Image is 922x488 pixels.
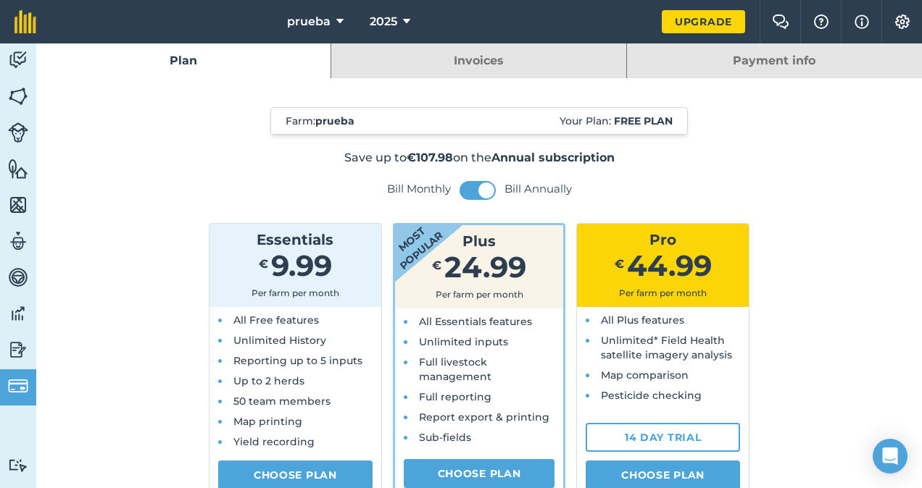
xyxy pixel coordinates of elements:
div: Open Intercom Messenger [873,439,908,474]
img: svg+xml;base64,PHN2ZyB4bWxucz0iaHR0cDovL3d3dy53My5vcmcvMjAwMC9zdmciIHdpZHRoPSI1NiIgaGVpZ2h0PSI2MC... [8,194,28,216]
span: Your Plan: [560,114,673,128]
span: All Free features [233,314,319,327]
span: Pro [649,231,676,248]
img: Two speech bubbles overlapping with the left bubble in the forefront [772,14,789,29]
span: All Essentials features [419,315,532,328]
span: 9.99 [271,248,332,283]
img: svg+xml;base64,PD94bWwgdmVyc2lvbj0iMS4wIiBlbmNvZGluZz0idXRmLTgiPz4KPCEtLSBHZW5lcmF0b3I6IEFkb2JlIE... [8,266,28,288]
img: svg+xml;base64,PHN2ZyB4bWxucz0iaHR0cDovL3d3dy53My5vcmcvMjAwMC9zdmciIHdpZHRoPSI1NiIgaGVpZ2h0PSI2MC... [8,85,28,107]
span: Map printing [233,415,302,428]
img: svg+xml;base64,PD94bWwgdmVyc2lvbj0iMS4wIiBlbmNvZGluZz0idXRmLTgiPz4KPCEtLSBHZW5lcmF0b3I6IEFkb2JlIE... [8,303,28,324]
span: Unlimited* Field Health satellite imagery analysis [601,334,732,361]
span: Unlimited inputs [419,335,508,348]
img: svg+xml;base64,PD94bWwgdmVyc2lvbj0iMS4wIiBlbmNvZGluZz0idXRmLTgiPz4KPCEtLSBHZW5lcmF0b3I6IEFkb2JlIE... [8,49,28,71]
span: Pesticide checking [601,389,702,402]
span: Yield recording [233,435,315,448]
span: € [615,257,624,271]
span: Up to 2 herds [233,374,304,387]
a: Payment info [627,43,922,78]
strong: prueba [315,114,354,127]
span: Full reporting [419,390,491,403]
a: Invoices [331,43,626,78]
span: Per farm per month [436,289,523,300]
span: All Plus features [601,314,684,327]
span: Reporting up to 5 inputs [233,354,362,367]
strong: Annual subscription [491,151,615,164]
a: Plan [36,43,331,78]
span: Per farm per month [252,287,339,298]
img: fieldmargin Logo [14,10,36,33]
span: 24.99 [444,249,526,285]
span: Map comparison [601,369,689,382]
a: Choose Plan [404,459,555,488]
span: 2025 [370,13,397,30]
span: € [432,258,441,272]
img: svg+xml;base64,PD94bWwgdmVyc2lvbj0iMS4wIiBlbmNvZGluZz0idXRmLTgiPz4KPCEtLSBHZW5lcmF0b3I6IEFkb2JlIE... [8,230,28,252]
span: Per farm per month [619,287,707,298]
span: Sub-fields [419,431,471,444]
img: svg+xml;base64,PD94bWwgdmVyc2lvbj0iMS4wIiBlbmNvZGluZz0idXRmLTgiPz4KPCEtLSBHZW5lcmF0b3I6IEFkb2JlIE... [8,376,28,396]
img: svg+xml;base64,PD94bWwgdmVyc2lvbj0iMS4wIiBlbmNvZGluZz0idXRmLTgiPz4KPCEtLSBHZW5lcmF0b3I6IEFkb2JlIE... [8,122,28,143]
img: svg+xml;base64,PD94bWwgdmVyc2lvbj0iMS4wIiBlbmNvZGluZz0idXRmLTgiPz4KPCEtLSBHZW5lcmF0b3I6IEFkb2JlIE... [8,339,28,361]
span: Farm : [286,114,354,128]
label: Bill Monthly [387,182,451,196]
img: svg+xml;base64,PD94bWwgdmVyc2lvbj0iMS4wIiBlbmNvZGluZz0idXRmLTgiPz4KPCEtLSBHZW5lcmF0b3I6IEFkb2JlIE... [8,458,28,472]
span: prueba [287,13,331,30]
a: 14 day trial [586,423,740,452]
img: svg+xml;base64,PHN2ZyB4bWxucz0iaHR0cDovL3d3dy53My5vcmcvMjAwMC9zdmciIHdpZHRoPSIxNyIgaGVpZ2h0PSIxNy... [855,13,869,30]
p: Save up to on the [110,149,849,167]
img: A question mark icon [813,14,830,29]
span: Plus [462,232,496,250]
span: Report export & printing [419,411,549,424]
span: Essentials [257,231,333,248]
strong: €107.98 [407,151,453,164]
span: € [259,257,268,271]
span: 44.99 [627,248,712,283]
strong: Most popular [352,183,470,293]
span: Full livestock management [419,356,491,383]
span: 50 team members [233,395,331,408]
img: A cog icon [894,14,911,29]
img: svg+xml;base64,PHN2ZyB4bWxucz0iaHR0cDovL3d3dy53My5vcmcvMjAwMC9zdmciIHdpZHRoPSI1NiIgaGVpZ2h0PSI2MC... [8,158,28,180]
label: Bill Annually [504,182,572,196]
a: Upgrade [662,10,745,33]
strong: Free plan [614,114,673,127]
span: Unlimited History [233,334,326,347]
